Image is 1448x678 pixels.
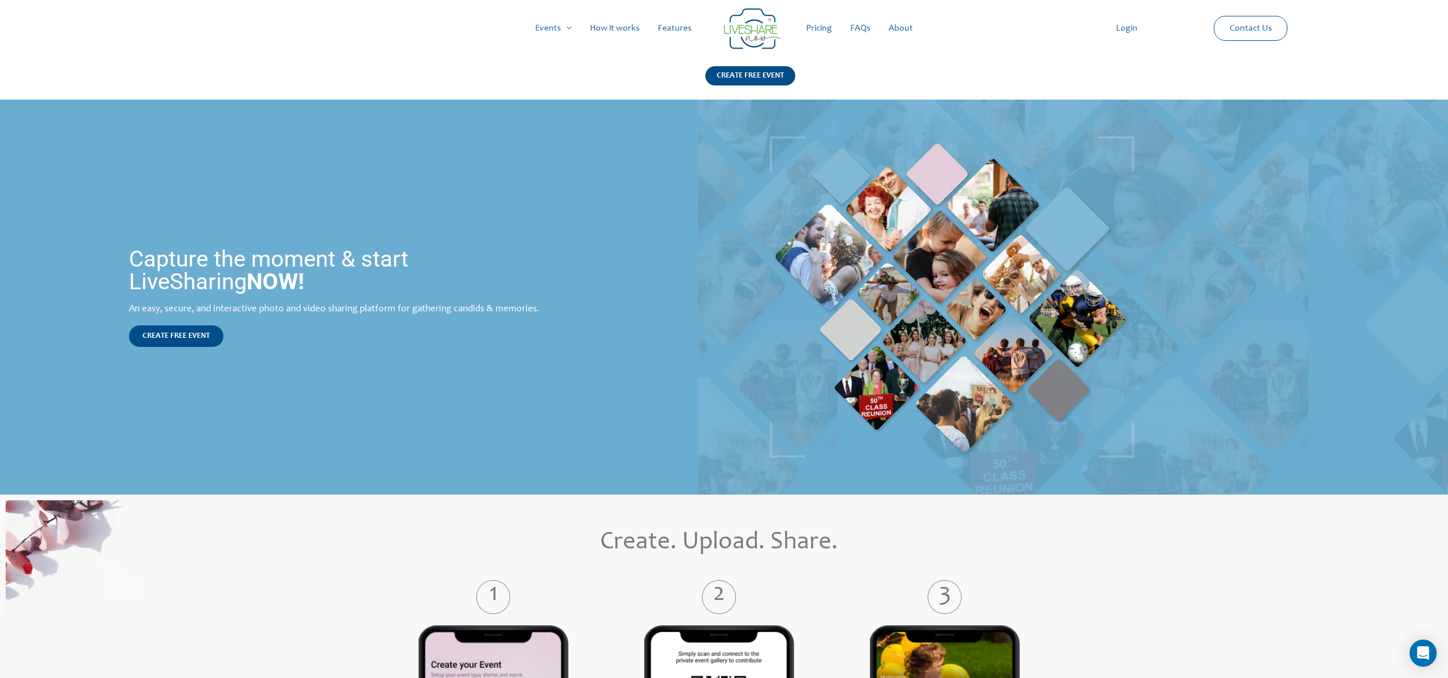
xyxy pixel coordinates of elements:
[6,500,139,624] img: Online Photo Sharing
[1221,16,1281,40] a: Contact Us
[880,10,922,46] a: About
[526,10,581,46] a: Events
[724,8,781,49] img: LiveShare logo - Capture & Share Event Memories
[399,589,587,606] label: 1
[581,10,649,46] a: How it works
[1410,640,1437,667] div: Open Intercom Messenger
[705,66,795,85] div: CREATE FREE EVENT
[129,325,223,347] a: CREATE FREE EVENT
[770,136,1134,458] img: Live Photobooth
[600,530,838,555] span: Create. Upload. Share.
[143,332,210,340] span: CREATE FREE EVENT
[129,304,564,314] div: An easy, secure, and interactive photo and video sharing platform for gathering candids & memories.
[129,248,564,293] h1: Capture the moment & start LiveSharing
[247,268,304,295] strong: NOW!
[705,66,795,100] a: CREATE FREE EVENT
[20,10,1428,46] nav: Site Navigation
[625,589,813,606] label: 2
[841,10,880,46] a: FAQs
[649,10,701,46] a: Features
[1107,10,1147,46] a: Login
[797,10,841,46] a: Pricing
[851,589,1038,606] label: 3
